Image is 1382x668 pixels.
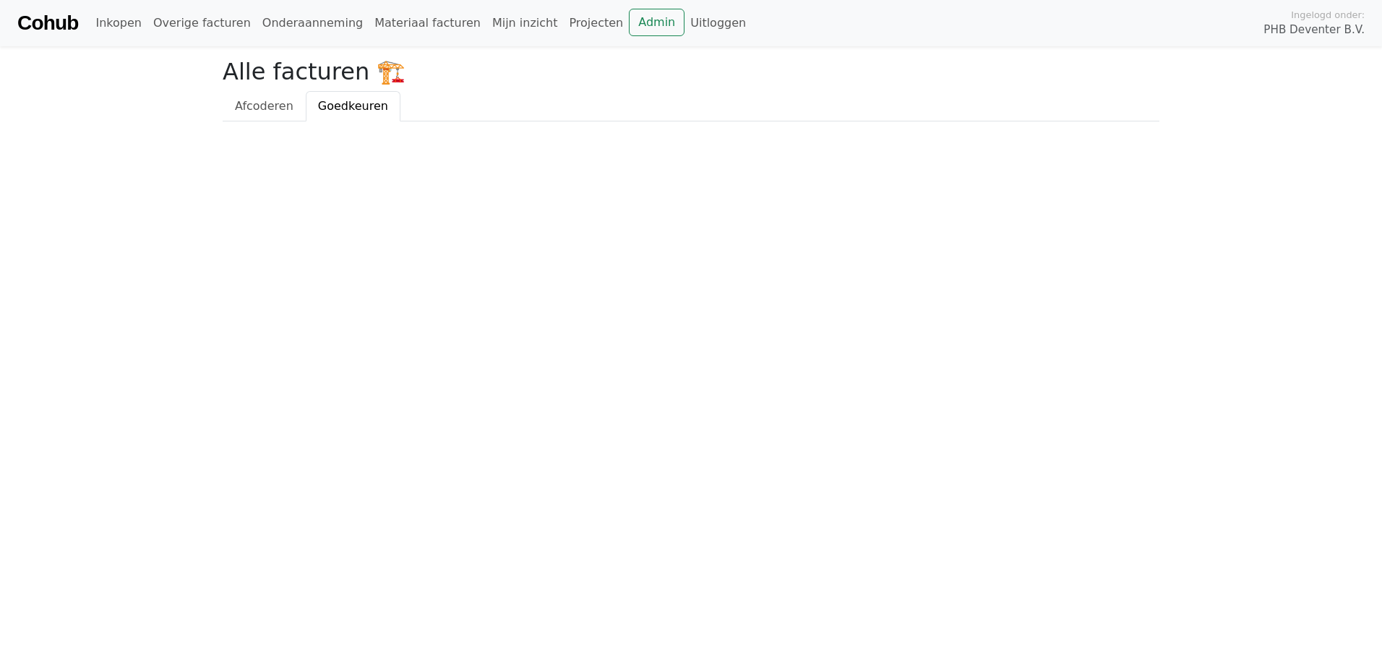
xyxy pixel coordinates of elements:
[369,9,486,38] a: Materiaal facturen
[486,9,564,38] a: Mijn inzicht
[1263,22,1365,38] span: PHB Deventer B.V.
[90,9,147,38] a: Inkopen
[684,9,752,38] a: Uitloggen
[223,91,306,121] a: Afcoderen
[306,91,400,121] a: Goedkeuren
[235,99,293,113] span: Afcoderen
[223,58,1159,85] h2: Alle facturen 🏗️
[147,9,257,38] a: Overige facturen
[629,9,684,36] a: Admin
[257,9,369,38] a: Onderaanneming
[1291,8,1365,22] span: Ingelogd onder:
[563,9,629,38] a: Projecten
[17,6,78,40] a: Cohub
[318,99,388,113] span: Goedkeuren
